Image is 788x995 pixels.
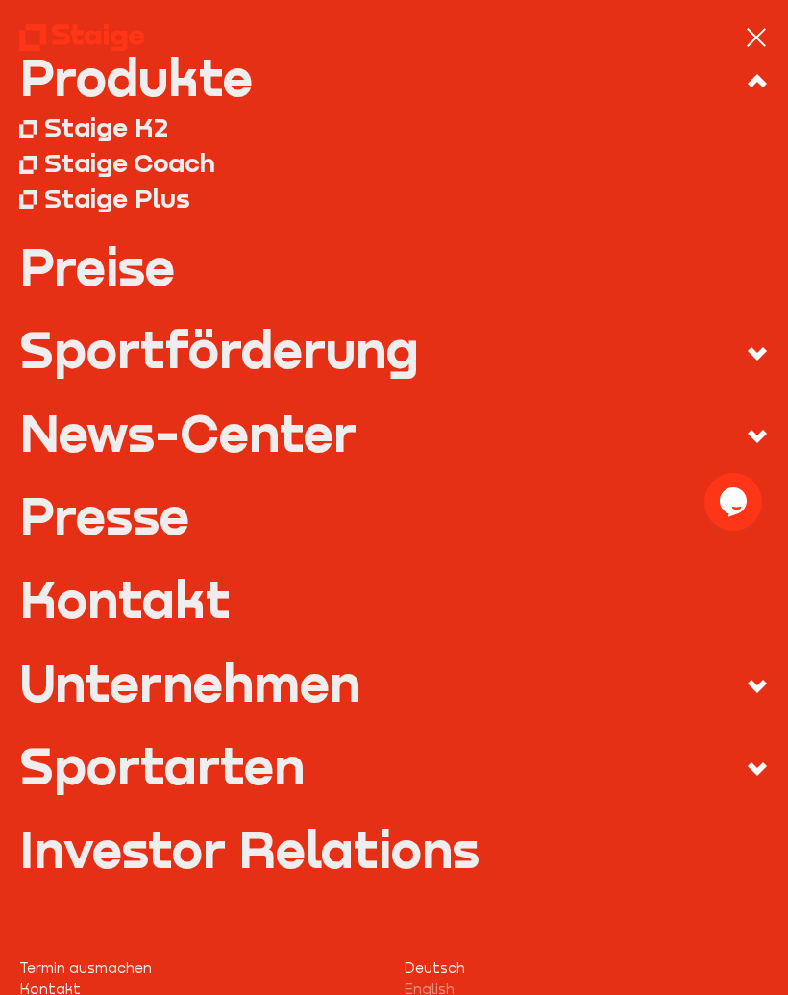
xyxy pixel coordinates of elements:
div: Sportförderung [19,324,419,374]
a: Preise [19,241,770,291]
div: Produkte [19,52,253,102]
div: Staige K2 [44,112,168,143]
div: Staige Coach [44,147,215,179]
a: Deutsch [404,958,770,980]
div: Staige Plus [44,183,190,214]
a: Staige Plus [19,181,770,216]
a: Investor Relations [19,824,770,874]
a: Kontakt [19,574,770,624]
a: Termin ausmachen [19,958,385,980]
a: Staige Coach [19,145,770,181]
a: Presse [19,490,770,540]
div: Unternehmen [19,658,360,708]
div: News-Center [19,408,357,458]
div: Sportarten [19,740,305,790]
iframe: chat widget [704,469,769,531]
a: Staige K2 [19,110,770,145]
